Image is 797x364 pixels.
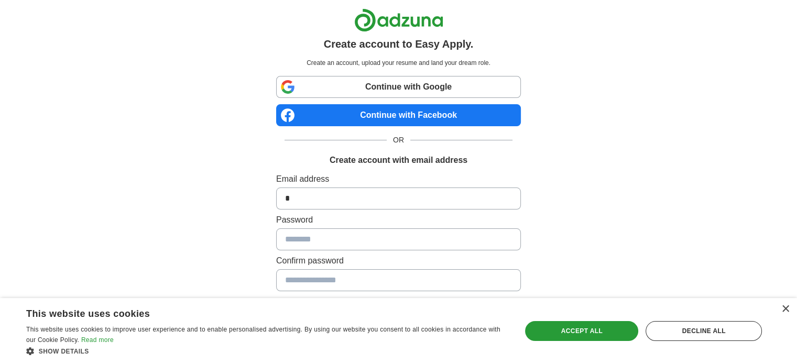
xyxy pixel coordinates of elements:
img: Adzuna logo [354,8,443,32]
h1: Create account to Easy Apply. [324,36,474,52]
a: Read more, opens a new window [81,336,114,344]
a: Continue with Facebook [276,104,521,126]
h1: Create account with email address [330,154,467,167]
span: OR [387,135,410,146]
div: Show details [26,346,507,356]
a: Continue with Google [276,76,521,98]
div: Close [781,305,789,313]
p: Create an account, upload your resume and land your dream role. [278,58,519,68]
div: This website uses cookies [26,304,481,320]
label: Password [276,214,521,226]
span: This website uses cookies to improve user experience and to enable personalised advertising. By u... [26,326,500,344]
div: Decline all [646,321,762,341]
label: Email address [276,173,521,185]
span: Show details [39,348,89,355]
label: Confirm password [276,255,521,267]
div: Accept all [525,321,638,341]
